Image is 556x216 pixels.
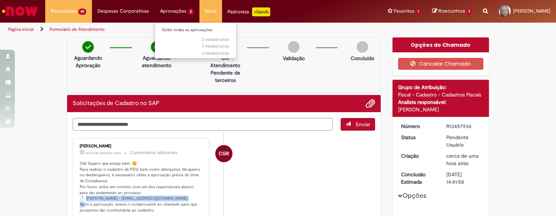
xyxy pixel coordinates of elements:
p: Pendente de terceiros [207,69,243,84]
span: Rascunhos [438,7,465,14]
div: Pendente Usuário [446,134,481,148]
p: Concluído [351,55,374,62]
img: check-circle-green.png [82,41,94,53]
img: ServiceNow [1,4,39,19]
a: Formulário de Atendimento [50,26,105,32]
span: [PERSON_NAME] [513,8,550,14]
p: +GenAi [252,7,270,16]
span: 3 mês(es) atrás [202,43,229,49]
div: [PERSON_NAME] [80,144,203,148]
span: Favoritos [394,7,414,15]
div: Padroniza [228,7,270,16]
span: Requisições [51,7,77,15]
dt: Criação [396,152,441,160]
span: cerca de uma hora atrás [85,151,121,155]
textarea: Digite sua mensagem aqui... [73,118,333,131]
div: Opções do Chamado [393,37,489,52]
span: Despesas Corporativas [97,7,149,15]
span: 3 [188,9,194,15]
time: 30/05/2025 04:44:16 [202,37,229,42]
time: 28/08/2025 13:41:54 [446,153,479,167]
span: 1 [416,9,421,15]
div: R13457934 [446,122,481,130]
span: 1 [466,8,472,15]
button: Cancelar Chamado [398,58,484,70]
div: Analista responsável: [398,98,484,106]
div: Camila Garcia Rafael [215,145,232,162]
p: Olá! Espero que esteja bem. 😊 Para realizar o cadastro de PDV, bem como alterações, bloqueios ou ... [80,161,203,213]
span: 3 mês(es) atrás [202,37,229,42]
a: Rascunhos [432,8,472,15]
dt: Conclusão Estimada [396,171,441,186]
a: Aberto : [155,49,236,52]
div: Fiscal - Cadastro - Cadastros Fiscais [398,91,484,98]
span: Aprovações [160,7,186,15]
small: Comentários adicionais [130,150,178,156]
div: [DATE] 14:41:58 [446,171,481,186]
div: [PERSON_NAME] [398,106,484,113]
button: Enviar [341,118,375,131]
time: 25/05/2025 04:03:09 [202,43,229,49]
a: Aberto : [155,36,236,38]
div: Grupo de Atribuição: [398,84,484,91]
p: Em Atendimento [207,54,243,69]
a: Exibir todas as aprovações [155,26,236,34]
a: Página inicial [8,26,34,32]
span: 3 mês(es) atrás [202,50,229,56]
p: Validação [283,55,305,62]
h2: Solicitações de Cadastro no SAP Histórico de tíquete [73,100,159,107]
time: 22/05/2025 04:21:46 [202,50,229,56]
dt: Status [396,134,441,141]
img: img-circle-grey.png [288,41,299,53]
ul: Trilhas de página [6,23,365,36]
span: Enviar [356,121,370,128]
p: Aguardando Aprovação [70,54,106,69]
a: Aberto : [155,42,236,45]
p: Aguardando atendimento [139,54,175,69]
span: cerca de uma hora atrás [446,153,479,167]
span: More [205,7,216,15]
span: CGR [219,145,229,163]
div: 28/08/2025 13:41:54 [446,152,481,167]
button: Adicionar anexos [365,99,375,108]
ul: Aprovações [155,22,237,59]
span: 49 [78,9,86,15]
img: img-circle-grey.png [357,41,368,53]
img: check-circle-green.png [151,41,162,53]
dt: Número [396,122,441,130]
